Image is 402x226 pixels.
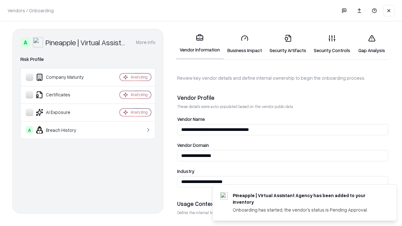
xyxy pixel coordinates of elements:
a: Security Artifacts [266,30,310,59]
button: More info [136,37,155,48]
div: Analyzing [131,74,148,80]
a: Security Controls [310,30,354,59]
div: Onboarding has started, the vendor's status is Pending Approval. [233,207,382,213]
div: Pineapple | Virtual Assistant Agency has been added to your inventory [233,192,382,205]
div: Company Maturity [26,73,101,81]
img: trypineapple.com [220,192,228,200]
label: Industry [177,169,388,174]
a: Business Impact [224,30,266,59]
label: Vendor Domain [177,143,388,148]
p: Vendors / Onboarding [8,7,54,14]
label: Vendor Name [177,117,388,121]
div: Analyzing [131,92,148,97]
a: Gap Analysis [354,30,389,59]
a: Vendor Information [176,29,224,59]
div: AI Exposure [26,109,101,116]
p: These details were auto-populated based on the vendor public data [177,104,388,109]
div: A [20,37,30,47]
img: Pineapple | Virtual Assistant Agency [33,37,43,47]
div: Risk Profile [20,56,155,63]
div: Breach History [26,126,101,134]
div: Vendor Profile [177,94,388,101]
p: Review key vendor details and define internal ownership to begin the onboarding process. [177,75,388,81]
div: Analyzing [131,110,148,115]
div: A [26,126,33,134]
div: Pineapple | Virtual Assistant Agency [46,37,128,47]
p: Define the internal team and reason for using this vendor. This helps assess business relevance a... [177,210,388,215]
div: Usage Context [177,200,388,207]
div: Certificates [26,91,101,99]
